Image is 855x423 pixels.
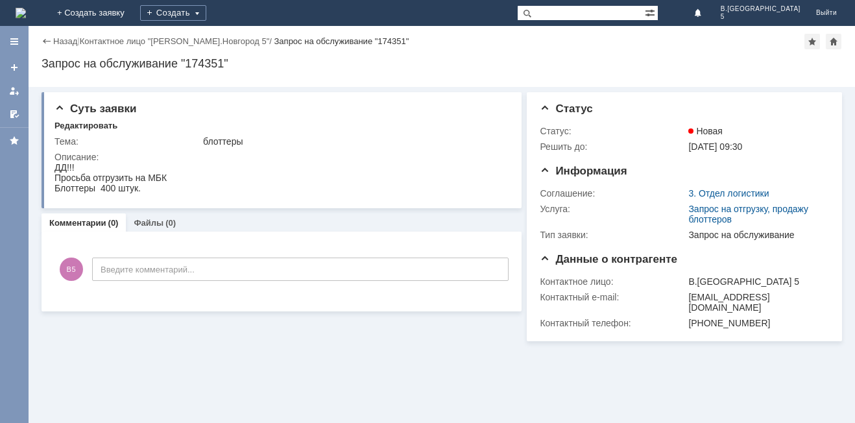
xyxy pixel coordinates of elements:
span: Данные о контрагенте [540,253,677,265]
div: Соглашение: [540,188,686,199]
div: Запрос на обслуживание "174351" [42,57,842,70]
a: 3. Отдел логистики [688,188,769,199]
a: Перейти на домашнюю страницу [16,8,26,18]
div: / [80,36,274,46]
div: Описание: [54,152,507,162]
div: В.[GEOGRAPHIC_DATA] 5 [688,276,823,287]
span: Суть заявки [54,103,136,115]
div: блоттеры [203,136,504,147]
div: [EMAIL_ADDRESS][DOMAIN_NAME] [688,292,823,313]
div: Услуга: [540,204,686,214]
a: Создать заявку [4,57,25,78]
div: Статус: [540,126,686,136]
a: Комментарии [49,218,106,228]
a: Файлы [134,218,163,228]
a: Контактное лицо "[PERSON_NAME].Новгород 5" [80,36,270,46]
span: Информация [540,165,627,177]
div: (0) [108,218,119,228]
a: Мои заявки [4,80,25,101]
a: Мои согласования [4,104,25,125]
div: Решить до: [540,141,686,152]
div: [PHONE_NUMBER] [688,318,823,328]
div: Контактное лицо: [540,276,686,287]
div: Тип заявки: [540,230,686,240]
span: В.[GEOGRAPHIC_DATA] [721,5,801,13]
img: logo [16,8,26,18]
a: Назад [53,36,77,46]
div: Редактировать [54,121,117,131]
span: Новая [688,126,723,136]
div: Контактный e-mail: [540,292,686,302]
div: Сделать домашней страницей [826,34,841,49]
div: Запрос на обслуживание [688,230,823,240]
div: Контактный телефон: [540,318,686,328]
span: В5 [60,258,83,281]
a: Запрос на отгрузку, продажу блоттеров [688,204,808,224]
div: Добавить в избранное [804,34,820,49]
div: Запрос на обслуживание "174351" [274,36,409,46]
div: Тема: [54,136,200,147]
span: Статус [540,103,592,115]
span: Расширенный поиск [645,6,658,18]
div: Создать [140,5,206,21]
span: [DATE] 09:30 [688,141,742,152]
div: | [77,36,79,45]
div: (0) [165,218,176,228]
span: 5 [721,13,801,21]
